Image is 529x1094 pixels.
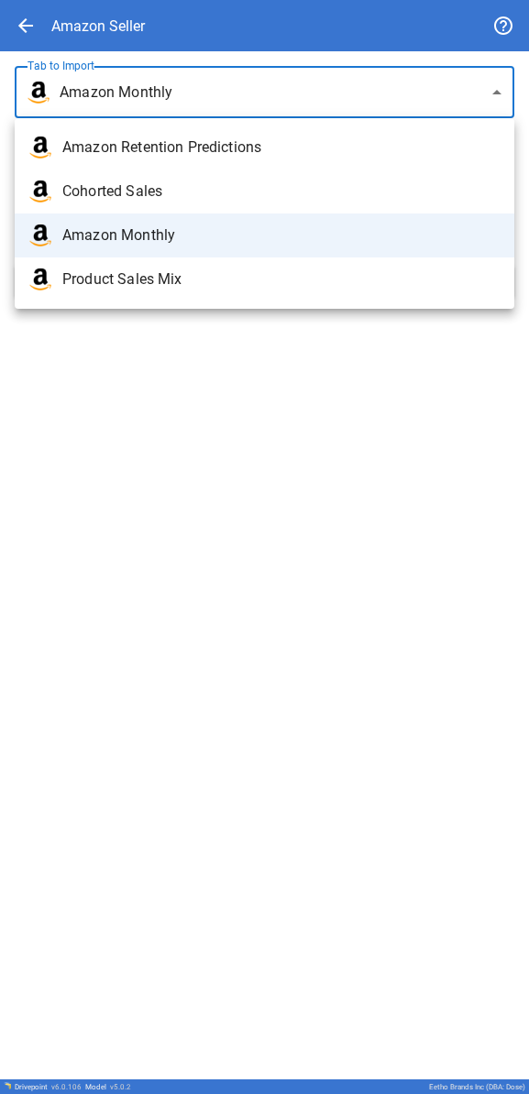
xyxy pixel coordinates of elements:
img: brand icon not found [29,181,51,202]
img: brand icon not found [29,137,51,159]
span: Cohorted Sales [62,181,500,202]
span: Amazon Monthly [62,224,500,246]
img: brand icon not found [29,224,51,246]
img: brand icon not found [29,268,51,290]
span: Amazon Retention Predictions [62,137,500,159]
span: Product Sales Mix [62,268,500,290]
